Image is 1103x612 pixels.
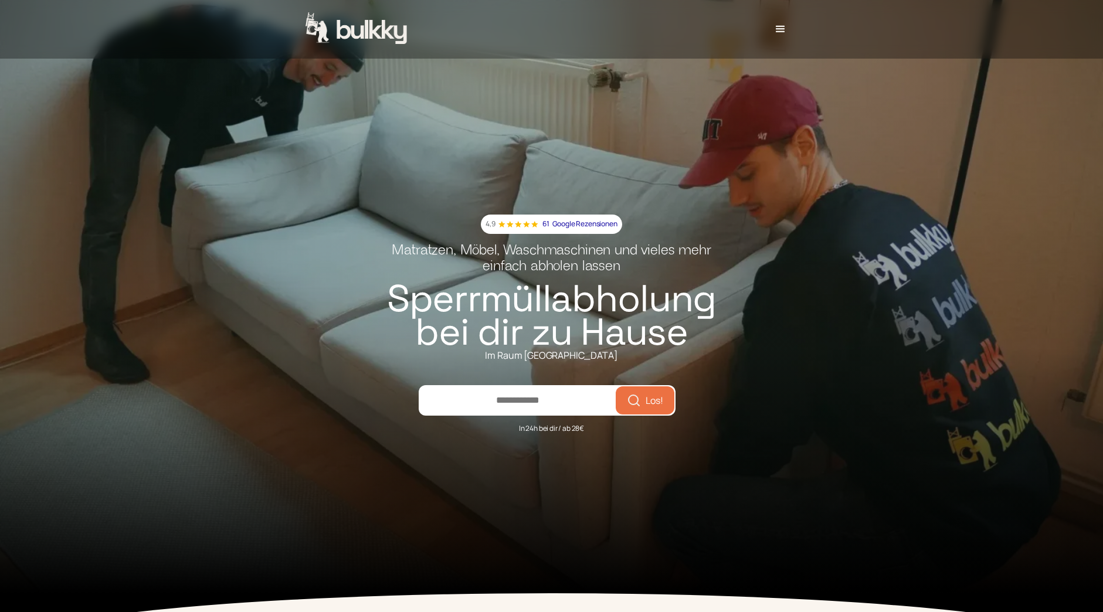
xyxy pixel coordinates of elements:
[646,396,663,405] span: Los!
[306,12,409,46] a: home
[618,389,672,412] button: Los!
[519,416,584,435] div: In 24h bei dir / ab 28€
[485,349,617,362] div: Im Raum [GEOGRAPHIC_DATA]
[383,282,721,349] h1: Sperrmüllabholung bei dir zu Hause
[552,218,617,230] p: Google Rezensionen
[486,218,495,230] p: 4,9
[542,218,549,230] p: 61
[763,12,798,47] div: menu
[392,243,711,282] h2: Matratzen, Möbel, Waschmaschinen und vieles mehr einfach abholen lassen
